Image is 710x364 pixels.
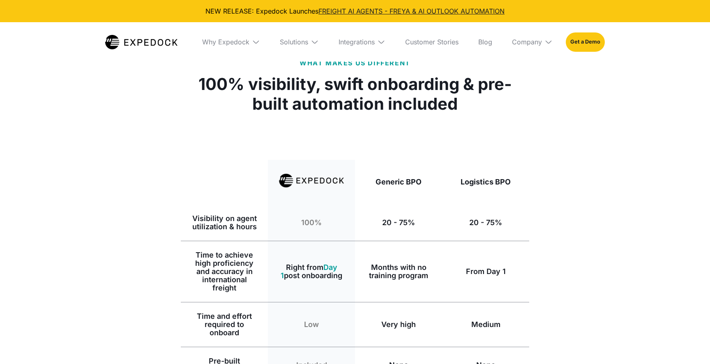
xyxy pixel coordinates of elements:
[471,320,500,329] div: Medium
[301,219,322,227] div: 100%
[7,7,703,16] div: NEW RELEASE: Expedock Launches
[318,7,505,15] a: FREIGHT AI AGENTS - FREYA & AI OUTLOOK AUTOMATION
[381,320,416,329] div: Very high
[191,214,258,231] div: Visibility on agent utilization & hours
[181,74,529,114] h1: 100% visibility, swift onboarding & pre-built automation included
[466,267,506,276] div: From Day 1
[202,38,249,46] div: Why Expedock
[472,22,499,62] a: Blog
[281,263,337,280] span: Day 1
[512,38,542,46] div: Company
[365,263,432,280] div: Months with no training program
[339,38,375,46] div: Integrations
[382,219,415,227] div: 20 - 75%
[461,177,511,186] strong: Logistics BPO
[376,177,422,186] strong: Generic BPO
[304,320,319,329] div: Low
[566,32,605,51] a: Get a Demo
[399,22,465,62] a: Customer Stories
[469,219,502,227] div: 20 - 75%
[280,38,308,46] div: Solutions
[191,312,258,337] div: Time and effort required to onboard
[278,263,345,280] div: Right from post onboarding
[300,58,410,68] p: What Makes Us Different
[191,251,258,292] div: Time to achieve high proficiency and accuracy in international freight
